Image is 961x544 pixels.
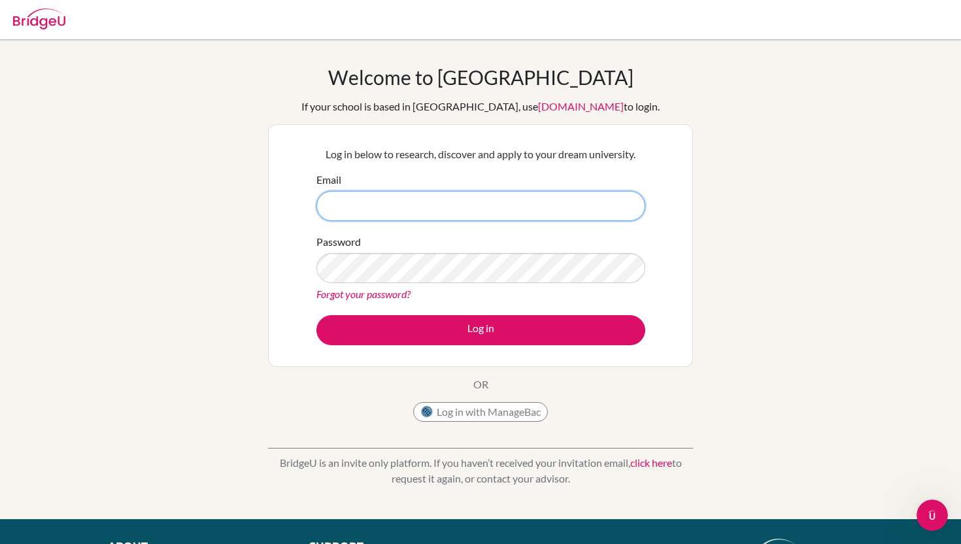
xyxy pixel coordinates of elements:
div: If your school is based in [GEOGRAPHIC_DATA], use to login. [301,99,660,114]
button: Log in [316,315,645,345]
a: [DOMAIN_NAME] [538,100,624,112]
label: Email [316,172,341,188]
a: Forgot your password? [316,288,411,300]
h1: Welcome to [GEOGRAPHIC_DATA] [328,65,633,89]
img: Bridge-U [13,8,65,29]
a: click here [630,456,672,469]
button: Log in with ManageBac [413,402,548,422]
p: OR [473,377,488,392]
iframe: Intercom live chat [917,500,948,531]
p: Log in below to research, discover and apply to your dream university. [316,146,645,162]
label: Password [316,234,361,250]
p: BridgeU is an invite only platform. If you haven’t received your invitation email, to request it ... [268,455,693,486]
